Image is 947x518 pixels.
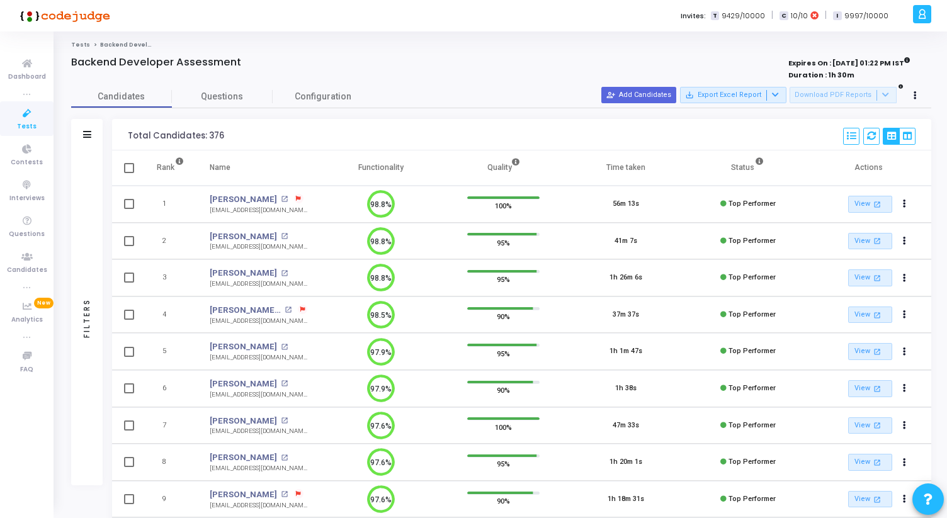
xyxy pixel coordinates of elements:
mat-icon: open_in_new [872,346,883,357]
mat-icon: open_in_new [872,457,883,468]
span: FAQ [20,364,33,375]
td: 7 [144,407,197,444]
a: View [848,307,892,324]
span: Candidates [7,265,47,276]
button: Actions [895,454,913,471]
div: View Options [883,128,916,145]
td: 2 [144,223,197,260]
button: Download PDF Reports [790,87,897,103]
div: 1h 26m 6s [610,273,642,283]
img: logo [16,3,110,28]
a: View [848,454,892,471]
mat-icon: open_in_new [872,273,883,283]
div: [EMAIL_ADDRESS][DOMAIN_NAME] [210,353,307,363]
span: 100% [495,200,512,212]
div: Time taken [606,160,645,174]
span: New [34,298,54,308]
button: Actions [895,490,913,508]
a: View [848,269,892,286]
mat-icon: open_in_new [281,417,288,424]
a: View [848,233,892,250]
a: [PERSON_NAME] [210,230,277,243]
label: Invites: [681,11,706,21]
td: 4 [144,296,197,334]
div: [EMAIL_ADDRESS][DOMAIN_NAME] [210,279,307,289]
mat-icon: open_in_new [281,196,288,203]
a: [PERSON_NAME] [210,488,277,501]
button: Actions [895,343,913,361]
span: Top Performer [729,495,776,503]
span: Top Performer [729,458,776,466]
mat-icon: open_in_new [281,233,288,240]
mat-icon: open_in_new [872,310,883,320]
span: 95% [497,273,510,286]
mat-icon: person_add_alt [606,91,615,99]
button: Add Candidates [601,87,676,103]
mat-icon: open_in_new [281,270,288,277]
span: | [771,9,773,22]
td: 8 [144,444,197,481]
div: [EMAIL_ADDRESS][DOMAIN_NAME] [210,390,307,400]
a: [PERSON_NAME] Shit [210,304,281,317]
span: Backend Developer Assessment [100,41,204,48]
div: [EMAIL_ADDRESS][DOMAIN_NAME] [210,206,307,215]
th: Actions [809,150,931,186]
span: 95% [497,236,510,249]
mat-icon: open_in_new [281,454,288,461]
span: Tests [17,121,37,132]
div: [EMAIL_ADDRESS][DOMAIN_NAME] [210,501,307,510]
mat-icon: open_in_new [872,235,883,246]
span: Contests [11,157,43,168]
button: Export Excel Report [680,87,786,103]
div: 47m 33s [613,420,639,431]
span: Top Performer [729,273,776,281]
span: T [711,11,719,21]
mat-icon: open_in_new [281,380,288,387]
span: Dashboard [8,72,46,82]
span: 100% [495,420,512,433]
a: Tests [71,41,90,48]
span: Top Performer [729,421,776,429]
span: 90% [497,495,510,507]
th: Status [687,150,809,186]
span: Questions [9,229,45,240]
span: 10/10 [791,11,808,21]
button: Actions [895,380,913,398]
span: Top Performer [729,237,776,245]
a: View [848,343,892,360]
mat-icon: open_in_new [285,307,292,313]
div: 1h 1m 47s [610,346,642,357]
div: Name [210,160,230,174]
td: 9 [144,481,197,518]
mat-icon: open_in_new [872,199,883,210]
button: Actions [895,269,913,287]
span: 95% [497,458,510,470]
th: Functionality [320,150,442,186]
button: Actions [895,306,913,324]
span: 90% [497,310,510,323]
strong: Duration : 1h 30m [788,70,854,80]
a: View [848,380,892,397]
span: Top Performer [729,200,776,208]
div: [EMAIL_ADDRESS][DOMAIN_NAME] [210,427,307,436]
div: [EMAIL_ADDRESS][DOMAIN_NAME] [210,464,307,473]
a: View [848,491,892,508]
a: [PERSON_NAME] [210,193,277,206]
nav: breadcrumb [71,41,931,49]
h4: Backend Developer Assessment [71,56,241,69]
div: 37m 37s [613,310,639,320]
span: Top Performer [729,347,776,355]
td: 6 [144,370,197,407]
td: 1 [144,186,197,223]
div: 41m 7s [615,236,637,247]
span: 90% [497,384,510,397]
span: Analytics [11,315,43,325]
button: Actions [895,417,913,434]
td: 5 [144,333,197,370]
th: Quality [442,150,564,186]
mat-icon: open_in_new [872,383,883,394]
a: [PERSON_NAME] [210,378,277,390]
mat-icon: open_in_new [281,344,288,351]
div: 1h 20m 1s [610,457,642,468]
